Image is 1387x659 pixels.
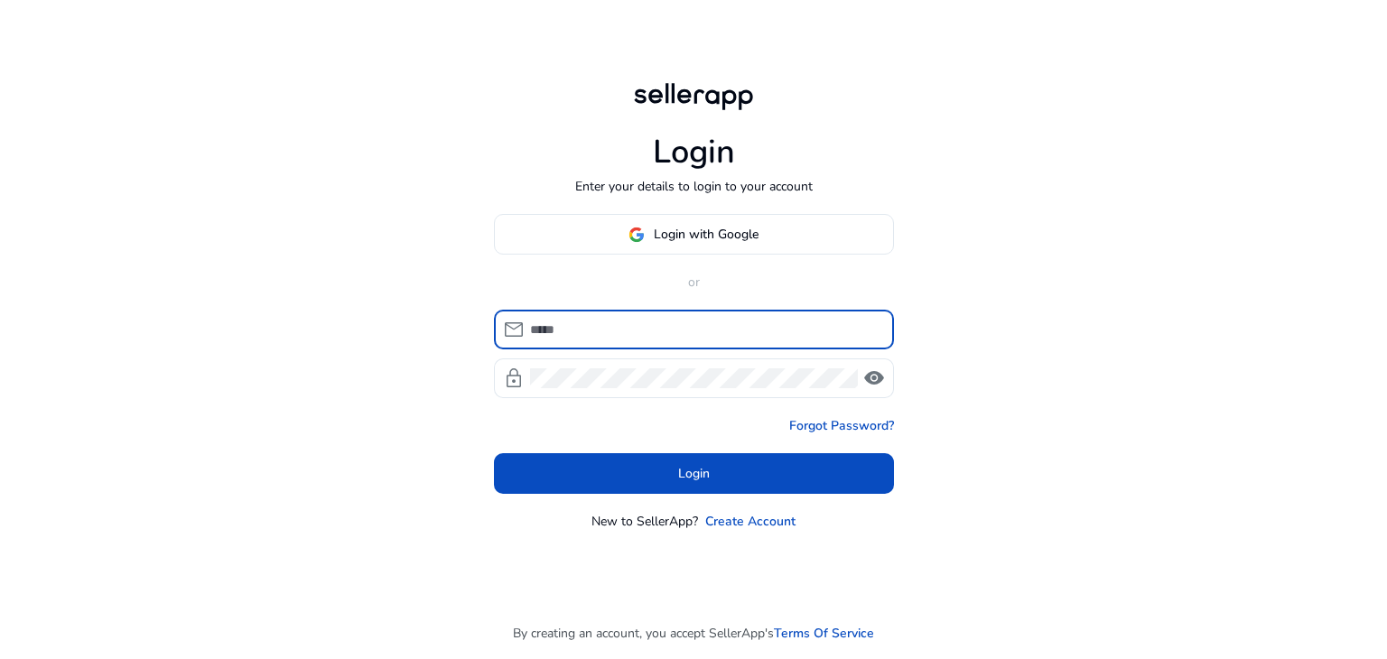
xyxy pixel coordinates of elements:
[575,177,813,196] p: Enter your details to login to your account
[591,512,698,531] p: New to SellerApp?
[494,273,894,292] p: or
[789,416,894,435] a: Forgot Password?
[628,227,645,243] img: google-logo.svg
[774,624,874,643] a: Terms Of Service
[863,367,885,389] span: visibility
[503,367,525,389] span: lock
[678,464,710,483] span: Login
[494,453,894,494] button: Login
[654,225,759,244] span: Login with Google
[653,133,735,172] h1: Login
[503,319,525,340] span: mail
[494,214,894,255] button: Login with Google
[705,512,796,531] a: Create Account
